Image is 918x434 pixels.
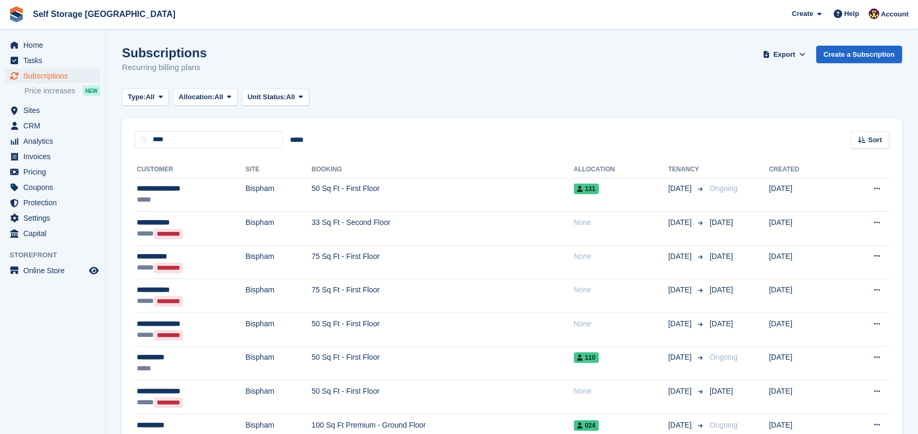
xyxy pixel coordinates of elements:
span: Pricing [23,164,87,179]
a: Preview store [88,264,100,277]
span: [DATE] [710,285,733,294]
span: [DATE] [710,252,733,261]
span: 024 [574,420,599,431]
span: Allocation: [179,92,214,102]
h1: Subscriptions [122,46,207,60]
div: None [574,217,668,228]
span: Ongoing [710,353,738,361]
td: Bispham [246,279,312,313]
td: [DATE] [769,380,838,414]
td: 50 Sq Ft - First Floor [312,178,574,212]
a: menu [5,134,100,149]
a: Self Storage [GEOGRAPHIC_DATA] [29,5,180,23]
th: Created [769,161,838,178]
p: Recurring billing plans [122,62,207,74]
span: Subscriptions [23,68,87,83]
a: menu [5,38,100,53]
td: 75 Sq Ft - First Floor [312,279,574,313]
th: Booking [312,161,574,178]
td: 50 Sq Ft - First Floor [312,346,574,380]
button: Type: All [122,89,169,106]
a: menu [5,263,100,278]
span: Analytics [23,134,87,149]
span: 131 [574,184,599,194]
button: Allocation: All [173,89,238,106]
span: Sort [868,135,882,145]
td: Bispham [246,380,312,414]
img: Nicholas Williams [869,8,879,19]
a: menu [5,103,100,118]
img: stora-icon-8386f47178a22dfd0bd8f6a31ec36ba5ce8667c1dd55bd0f319d3a0aa187defe.svg [8,6,24,22]
button: Export [761,46,808,63]
span: [DATE] [668,420,694,431]
span: Storefront [10,250,106,261]
span: Invoices [23,149,87,164]
span: Export [773,49,795,60]
div: NEW [83,85,100,96]
td: [DATE] [769,346,838,380]
th: Customer [135,161,246,178]
span: Online Store [23,263,87,278]
span: [DATE] [668,386,694,397]
span: [DATE] [668,318,694,329]
div: None [574,318,668,329]
span: Protection [23,195,87,210]
span: Help [844,8,859,19]
td: [DATE] [769,212,838,246]
td: Bispham [246,313,312,347]
span: Ongoing [710,421,738,429]
span: Ongoing [710,184,738,193]
td: 50 Sq Ft - First Floor [312,380,574,414]
span: All [146,92,155,102]
span: [DATE] [668,217,694,228]
span: Account [881,9,908,20]
span: [DATE] [710,387,733,395]
td: Bispham [246,178,312,212]
span: Home [23,38,87,53]
span: [DATE] [710,319,733,328]
span: [DATE] [668,284,694,296]
span: Price increases [24,86,75,96]
td: 33 Sq Ft - Second Floor [312,212,574,246]
a: menu [5,180,100,195]
td: Bispham [246,245,312,279]
th: Site [246,161,312,178]
span: Type: [128,92,146,102]
td: [DATE] [769,279,838,313]
td: [DATE] [769,178,838,212]
div: None [574,386,668,397]
span: All [214,92,223,102]
a: Price increases NEW [24,85,100,97]
span: [DATE] [668,183,694,194]
div: None [574,284,668,296]
span: Coupons [23,180,87,195]
a: menu [5,149,100,164]
span: 110 [574,352,599,363]
td: 50 Sq Ft - First Floor [312,313,574,347]
span: Unit Status: [248,92,286,102]
a: menu [5,195,100,210]
a: Create a Subscription [816,46,902,63]
td: [DATE] [769,245,838,279]
td: 75 Sq Ft - First Floor [312,245,574,279]
a: menu [5,226,100,241]
span: [DATE] [668,352,694,363]
span: [DATE] [710,218,733,227]
div: None [574,251,668,262]
span: Create [792,8,813,19]
span: All [286,92,295,102]
span: Tasks [23,53,87,68]
a: menu [5,211,100,225]
span: CRM [23,118,87,133]
a: menu [5,68,100,83]
span: Settings [23,211,87,225]
span: Sites [23,103,87,118]
th: Tenancy [668,161,705,178]
td: Bispham [246,346,312,380]
a: menu [5,53,100,68]
a: menu [5,118,100,133]
th: Allocation [574,161,668,178]
button: Unit Status: All [242,89,309,106]
td: Bispham [246,212,312,246]
span: [DATE] [668,251,694,262]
